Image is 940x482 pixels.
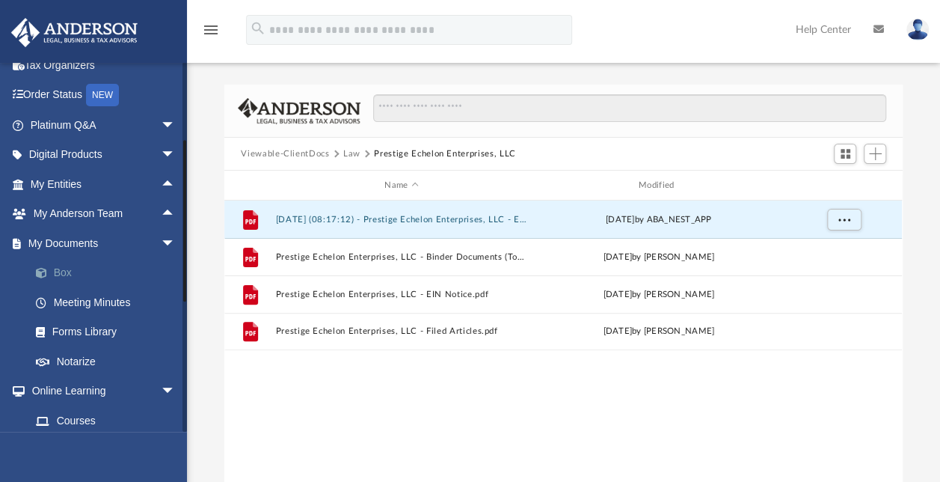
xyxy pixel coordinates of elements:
[275,179,526,192] div: Name
[533,251,784,264] div: [DATE] by [PERSON_NAME]
[791,179,896,192] div: id
[202,28,220,39] a: menu
[343,147,360,161] button: Law
[10,80,198,111] a: Order StatusNEW
[864,144,886,165] button: Add
[276,252,527,262] button: Prestige Echelon Enterprises, LLC - Binder Documents (To Be Shipped).pdf
[373,94,886,123] input: Search files and folders
[533,179,784,192] div: Modified
[10,169,198,199] a: My Entitiesarrow_drop_up
[161,228,191,259] span: arrow_drop_down
[86,84,119,106] div: NEW
[10,376,191,406] a: Online Learningarrow_drop_down
[10,228,198,258] a: My Documentsarrow_drop_down
[906,19,929,40] img: User Pic
[161,110,191,141] span: arrow_drop_down
[231,179,268,192] div: id
[276,215,527,225] button: [DATE] (08:17:12) - Prestige Echelon Enterprises, LLC - EIN Letter from IRS.pdf
[374,147,515,161] button: Prestige Echelon Enterprises, LLC
[276,326,527,336] button: Prestige Echelon Enterprises, LLC - Filed Articles.pdf
[21,258,198,288] a: Box
[250,20,266,37] i: search
[21,317,191,347] a: Forms Library
[834,144,856,165] button: Switch to Grid View
[276,290,527,299] button: Prestige Echelon Enterprises, LLC - EIN Notice.pdf
[21,347,198,376] a: Notarize
[10,50,198,80] a: Tax Organizers
[10,199,191,229] a: My Anderson Teamarrow_drop_up
[10,140,198,170] a: Digital Productsarrow_drop_down
[161,169,191,200] span: arrow_drop_up
[21,287,198,317] a: Meeting Minutes
[161,199,191,230] span: arrow_drop_up
[21,406,191,436] a: Courses
[7,18,142,47] img: Anderson Advisors Platinum Portal
[161,376,191,407] span: arrow_drop_down
[10,110,198,140] a: Platinum Q&Aarrow_drop_down
[161,140,191,171] span: arrow_drop_down
[533,288,784,302] div: [DATE] by [PERSON_NAME]
[241,147,329,161] button: Viewable-ClientDocs
[827,209,861,231] button: More options
[533,325,784,338] div: [DATE] by [PERSON_NAME]
[533,213,784,227] div: [DATE] by ABA_NEST_APP
[202,21,220,39] i: menu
